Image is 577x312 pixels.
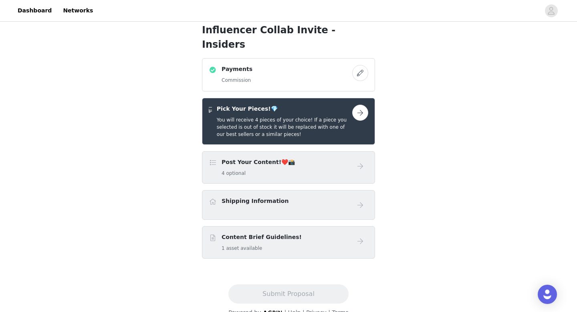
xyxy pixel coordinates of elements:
h5: Commission [222,77,252,84]
div: Pick Your Pieces!💎 [202,98,375,145]
h4: Payments [222,65,252,73]
h4: Content Brief Guidelines! [222,233,302,241]
div: Open Intercom Messenger [538,285,557,304]
div: Shipping Information [202,190,375,220]
div: Payments [202,58,375,91]
h5: You will receive 4 pieces of your choice! If a piece you selected is out of stock it will be repl... [217,116,352,138]
h1: Influencer Collab Invite - Insiders [202,23,375,52]
button: Submit Proposal [228,284,348,304]
h5: 4 optional [222,170,295,177]
div: avatar [547,4,555,17]
h4: Shipping Information [222,197,288,205]
h4: Post Your Content!❤️📸 [222,158,295,166]
div: Post Your Content!❤️📸 [202,151,375,184]
div: Content Brief Guidelines! [202,226,375,259]
h4: Pick Your Pieces!💎 [217,105,352,113]
a: Networks [58,2,98,20]
h5: 1 asset available [222,245,302,252]
a: Dashboard [13,2,56,20]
